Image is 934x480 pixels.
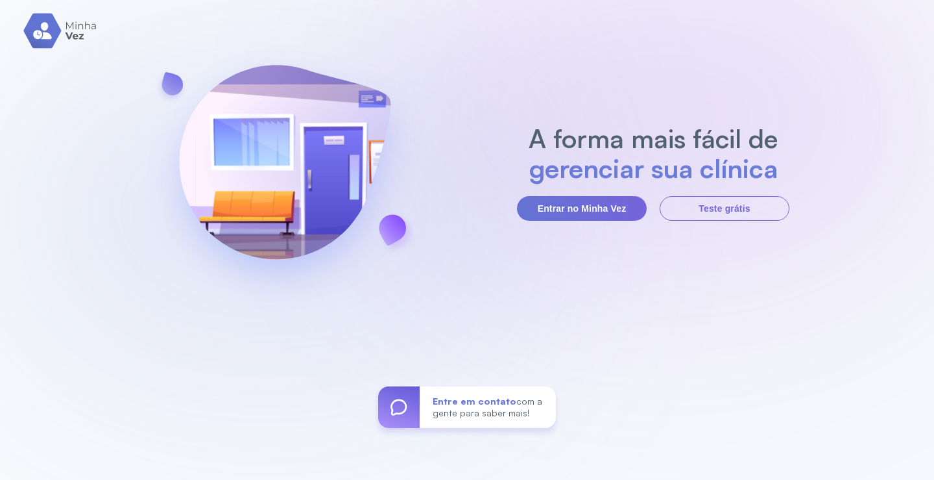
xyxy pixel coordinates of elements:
[660,196,789,221] button: Teste grátis
[145,31,425,313] img: banner-login.svg
[23,13,98,49] img: logo.svg
[433,396,516,407] span: Entre em contato
[517,196,647,221] button: Entrar no Minha Vez
[378,386,556,428] a: Entre em contatocom a gente para saber mais!
[522,123,785,153] h2: A forma mais fácil de
[420,386,556,428] div: com a gente para saber mais!
[522,153,785,183] h2: gerenciar sua clínica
